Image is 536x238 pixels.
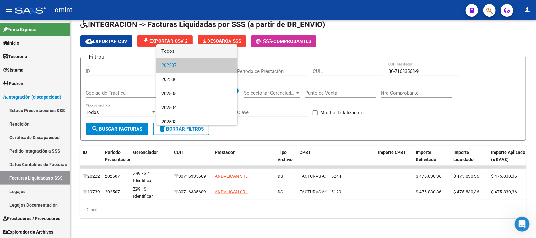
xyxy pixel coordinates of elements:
[161,73,232,87] span: 202506
[161,44,232,58] span: Todos
[515,217,530,232] iframe: Intercom live chat
[161,87,232,101] span: 202505
[161,58,232,73] span: 202507
[161,101,232,115] span: 202504
[161,115,232,129] span: 202503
